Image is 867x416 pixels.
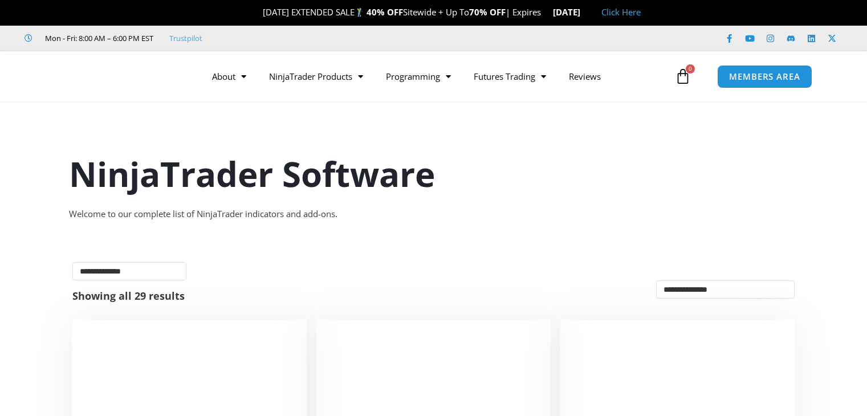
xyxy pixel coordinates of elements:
img: 🎉 [254,8,262,17]
img: 🏭 [581,8,589,17]
p: Showing all 29 results [72,291,185,301]
strong: 40% OFF [367,6,403,18]
nav: Menu [201,63,672,89]
h1: NinjaTrader Software [69,150,799,198]
div: Welcome to our complete list of NinjaTrader indicators and add-ons. [69,206,799,222]
img: ⌛ [542,8,550,17]
select: Shop order [656,280,795,299]
img: 🏌️‍♂️ [355,8,364,17]
strong: [DATE] [553,6,590,18]
span: 0 [686,64,695,74]
strong: 70% OFF [469,6,506,18]
a: About [201,63,258,89]
span: [DATE] EXTENDED SALE Sitewide + Up To | Expires [251,6,553,18]
a: NinjaTrader Products [258,63,375,89]
a: 0 [658,60,708,93]
img: LogoAI | Affordable Indicators – NinjaTrader [42,56,165,97]
a: MEMBERS AREA [717,65,812,88]
a: Futures Trading [462,63,557,89]
a: Click Here [601,6,641,18]
span: MEMBERS AREA [729,72,800,81]
a: Trustpilot [169,31,202,45]
a: Programming [375,63,462,89]
span: Mon - Fri: 8:00 AM – 6:00 PM EST [42,31,153,45]
a: Reviews [557,63,612,89]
